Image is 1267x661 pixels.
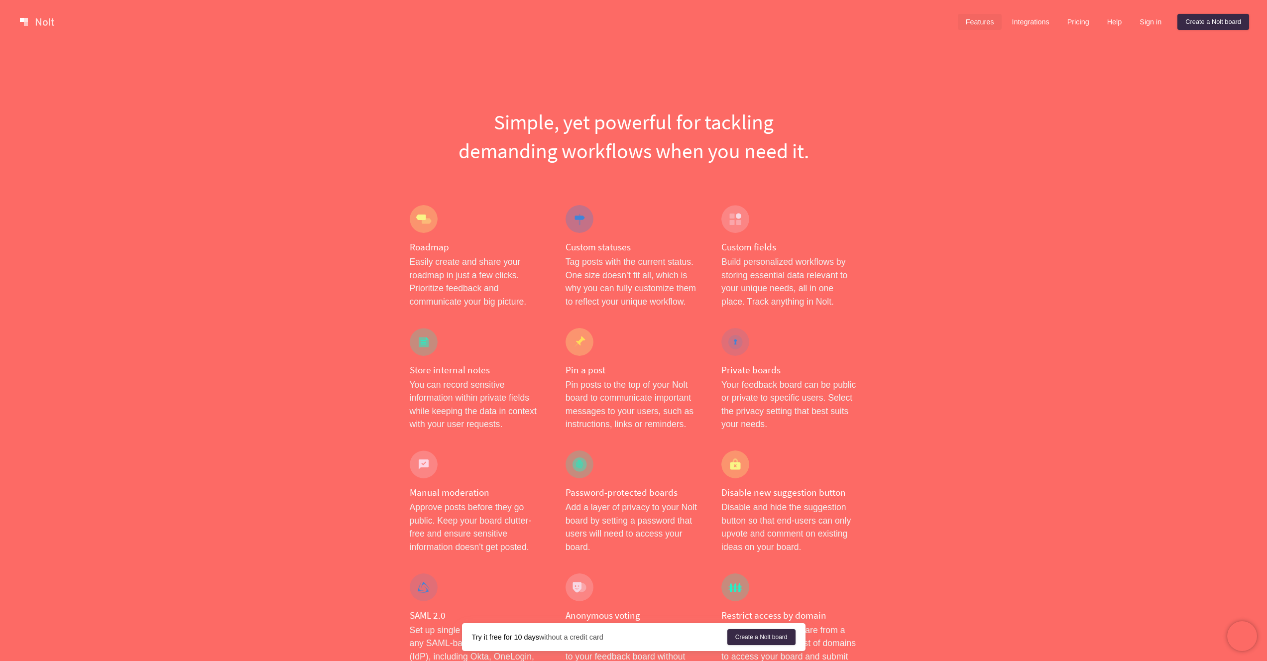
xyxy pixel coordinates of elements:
a: Features [958,14,1002,30]
a: Help [1099,14,1130,30]
p: Your feedback board can be public or private to specific users. Select the privacy setting that b... [721,378,857,431]
h4: Password-protected boards [566,486,701,499]
h4: Manual moderation [410,486,546,499]
p: Approve posts before they go public. Keep your board clutter-free and ensure sensitive informatio... [410,501,546,553]
a: Create a Nolt board [1177,14,1249,30]
p: You can record sensitive information within private fields while keeping the data in context with... [410,378,546,431]
p: Build personalized workflows by storing essential data relevant to your unique needs, all in one ... [721,255,857,308]
h4: Disable new suggestion button [721,486,857,499]
p: Easily create and share your roadmap in just a few clicks. Prioritize feedback and communicate yo... [410,255,546,308]
div: without a credit card [472,632,727,642]
h4: Custom fields [721,241,857,253]
h4: Custom statuses [566,241,701,253]
a: Pricing [1059,14,1097,30]
p: Tag posts with the current status. One size doesn’t fit all, which is why you can fully customize... [566,255,701,308]
a: Integrations [1004,14,1057,30]
h4: Anonymous voting [566,609,701,622]
h4: Roadmap [410,241,546,253]
p: Disable and hide the suggestion button so that end-users can only upvote and comment on existing ... [721,501,857,553]
h4: Store internal notes [410,364,546,376]
iframe: Chatra live chat [1227,621,1257,651]
h1: Simple, yet powerful for tackling demanding workflows when you need it. [410,108,858,165]
h4: Pin a post [566,364,701,376]
a: Create a Nolt board [727,629,796,645]
p: Add a layer of privacy to your Nolt board by setting a password that users will need to access yo... [566,501,701,553]
h4: Restrict access by domain [721,609,857,622]
strong: Try it free for 10 days [472,633,539,641]
h4: Private boards [721,364,857,376]
p: Pin posts to the top of your Nolt board to communicate important messages to your users, such as ... [566,378,701,431]
a: Sign in [1132,14,1169,30]
h4: SAML 2.0 [410,609,546,622]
